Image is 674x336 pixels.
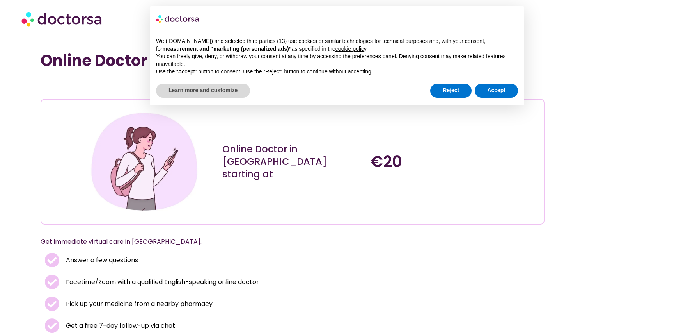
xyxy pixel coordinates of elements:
span: Facetime/Zoom with a qualified English-speaking online doctor [64,277,259,288]
p: We ([DOMAIN_NAME]) and selected third parties (13) use cookies or similar technologies for techni... [156,38,518,53]
h4: €20 [371,152,511,171]
span: Pick up your medicine from a nearby pharmacy [64,298,213,309]
img: logo [156,13,200,25]
p: Get immediate virtual care in [GEOGRAPHIC_DATA]. [41,236,526,247]
iframe: Customer reviews powered by Trustpilot [74,82,191,91]
button: Reject [430,84,472,98]
span: Get a free 7-day follow-up via chat [64,320,175,331]
p: You can freely give, deny, or withdraw your consent at any time by accessing the preferences pane... [156,53,518,68]
button: Accept [475,84,518,98]
button: Learn more and customize [156,84,250,98]
div: Online Doctor in [GEOGRAPHIC_DATA] starting at [222,143,363,181]
span: Answer a few questions [64,255,138,266]
strong: measurement and “marketing (personalized ads)” [162,46,291,52]
a: cookie policy [335,46,366,52]
img: Illustration depicting a young woman in a casual outfit, engaged with her smartphone. She has a p... [88,105,200,218]
p: Use the “Accept” button to consent. Use the “Reject” button to continue without accepting. [156,68,518,76]
h1: Online Doctor Near Me [GEOGRAPHIC_DATA] [41,51,545,70]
